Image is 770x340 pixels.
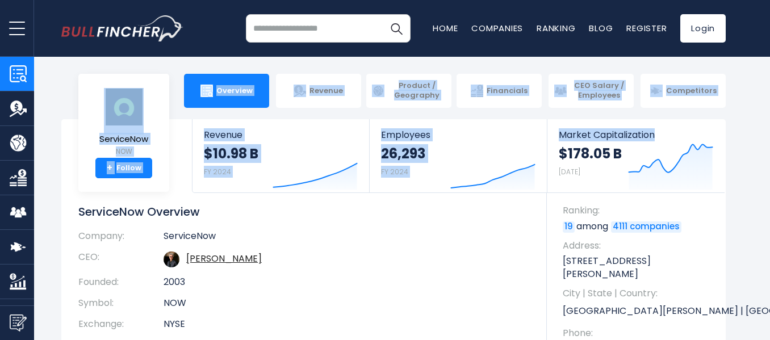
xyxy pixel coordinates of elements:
button: Search [382,14,411,43]
span: Employees [381,129,535,140]
a: Ranking [537,22,575,34]
a: Companies [471,22,523,34]
a: Employees 26,293 FY 2024 [370,119,546,192]
a: Product / Geography [366,74,451,108]
strong: $178.05 B [559,145,622,162]
span: Market Capitalization [559,129,713,140]
span: Revenue [204,129,358,140]
strong: 26,293 [381,145,425,162]
a: Blog [589,22,613,34]
a: ServiceNow NOW [99,87,149,158]
th: Company: [78,230,164,247]
a: Revenue $10.98 B FY 2024 [192,119,369,192]
a: ceo [186,252,262,265]
span: Ranking: [563,204,714,217]
a: Competitors [641,74,726,108]
img: bill-mcdermott.jpg [164,251,179,267]
span: Revenue [309,86,343,96]
p: among [563,220,714,233]
p: [GEOGRAPHIC_DATA][PERSON_NAME] | [GEOGRAPHIC_DATA] | US [563,303,714,320]
td: 2003 [164,272,530,293]
td: NYSE [164,314,530,335]
a: +Follow [95,158,152,178]
th: Founded: [78,272,164,293]
a: 19 [563,221,575,233]
a: Financials [457,74,542,108]
span: Overview [216,86,253,96]
img: bullfincher logo [61,15,183,41]
p: [STREET_ADDRESS][PERSON_NAME] [563,255,714,280]
span: Financials [487,86,528,96]
a: CEO Salary / Employees [549,74,634,108]
span: City | State | Country: [563,287,714,300]
td: NOW [164,293,530,314]
a: Home [433,22,458,34]
small: FY 2024 [204,167,231,177]
span: Product / Geography [388,81,446,100]
span: CEO Salary / Employees [570,81,628,100]
span: Address: [563,240,714,252]
a: Go to homepage [61,15,183,41]
td: ServiceNow [164,230,530,247]
strong: + [107,163,112,173]
a: Login [680,14,726,43]
th: Exchange: [78,314,164,335]
a: Register [626,22,667,34]
a: 4111 companies [611,221,681,233]
h1: ServiceNow Overview [78,204,530,219]
a: Market Capitalization $178.05 B [DATE] [547,119,725,192]
th: Symbol: [78,293,164,314]
span: Competitors [666,86,717,96]
small: NOW [99,146,148,157]
span: ServiceNow [99,135,148,144]
strong: $10.98 B [204,145,258,162]
th: CEO: [78,247,164,272]
small: FY 2024 [381,167,408,177]
small: [DATE] [559,167,580,177]
a: Overview [184,74,269,108]
a: Revenue [276,74,361,108]
span: Phone: [563,327,714,339]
